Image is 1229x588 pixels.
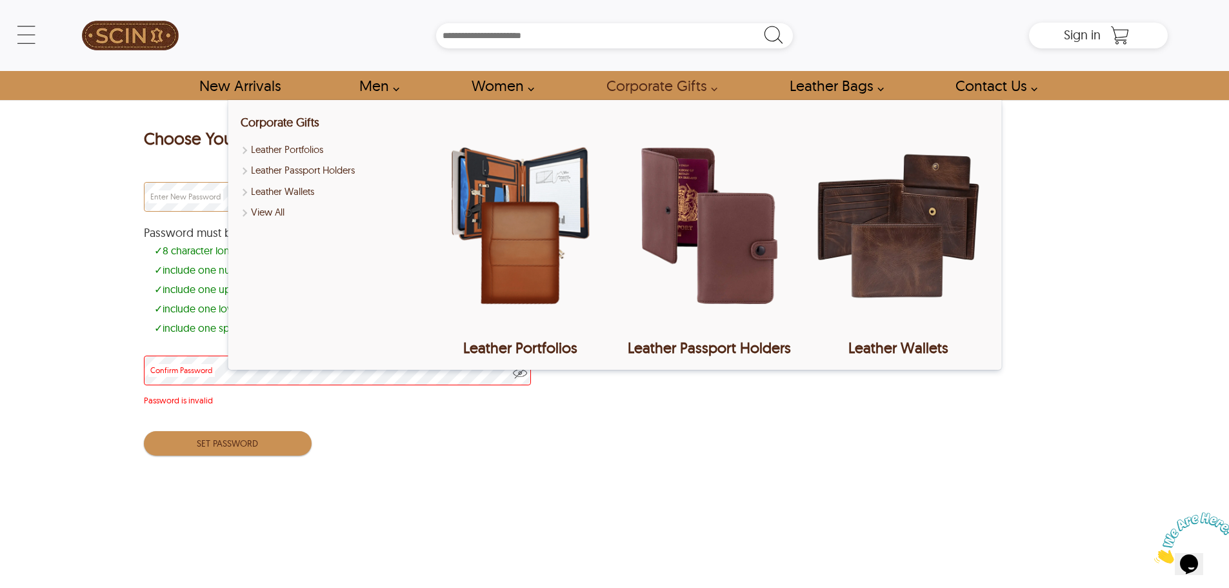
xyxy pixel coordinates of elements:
span: ✓ include one numeric (0-9) [151,260,530,279]
img: Leather Wallets [808,113,988,339]
img: Leather Passport Holders [619,113,799,339]
span: ✓ 8 character long [151,241,530,260]
div: Leather Wallets [808,339,988,357]
a: Shop Leather Portfolios [241,143,421,157]
a: Shop Women Leather Jackets [457,71,541,100]
a: Shop Leather Corporate Gifts [241,205,421,220]
a: Sign in [1064,31,1101,41]
span: ✓ include one lower case alphabet (a-z) [151,299,530,318]
input: Enter Your Confirm Password [145,356,530,385]
div: Leather Portfolios [430,339,610,357]
span: Sign in [1064,26,1101,43]
img: Chat attention grabber [5,5,85,56]
a: Leather Passport Holders [619,113,799,357]
a: shop men's leather jackets [345,71,406,100]
a: Shop Leather Corporate Gifts [592,71,724,100]
a: Shop Leather Wallets [241,185,421,199]
a: Shopping Cart [1107,26,1133,45]
img: SCIN [82,6,179,65]
a: Shop Leather Corporate Gifts [241,115,319,130]
a: Leather Portfolios [430,113,610,357]
a: Shop New Arrivals [185,71,295,100]
iframe: chat widget [1149,507,1229,569]
a: Shop Leather Passport Holders [241,163,421,178]
a: contact-us [941,71,1044,100]
a: Leather Wallets [808,113,988,357]
a: Shop Leather Bags [775,71,891,100]
div: Password must be: [144,227,531,239]
span: ✓ include one special character (#!@-$^+) [151,318,530,338]
button: SET PASSWORD [144,431,312,456]
span: ✓ include one upper case alphabet (A-Z) [151,279,530,299]
img: Leather Portfolios [430,113,610,339]
a: SCIN [61,6,199,65]
div: Leather Passport Holders [619,339,799,357]
p: Password is invalid [144,394,531,407]
h1: Choose Your New Password [144,129,352,151]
